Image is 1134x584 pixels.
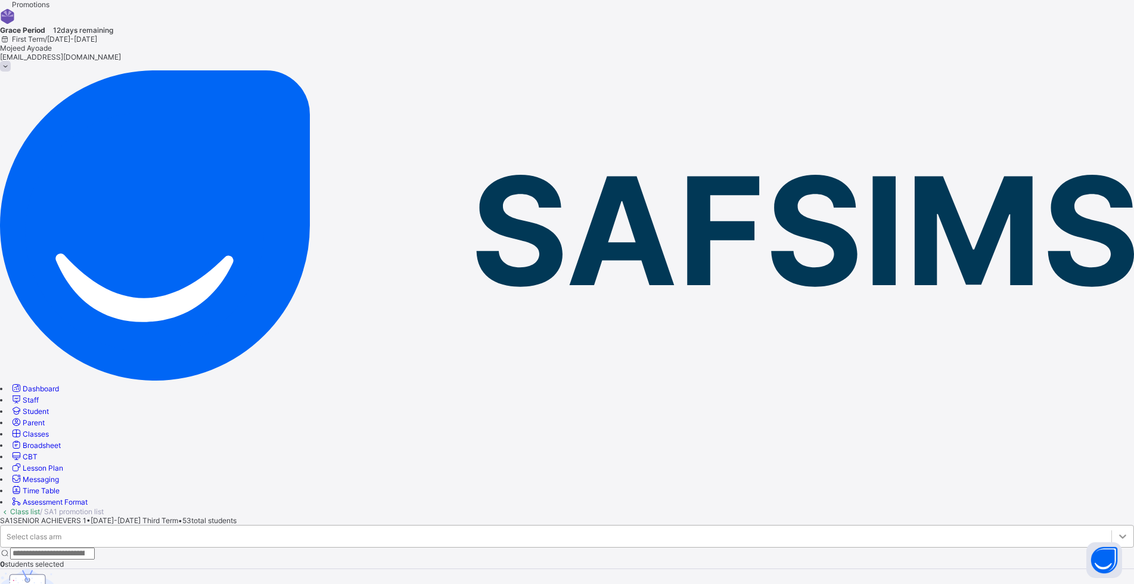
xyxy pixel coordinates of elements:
span: Dashboard [23,384,59,393]
a: CBT [10,452,38,461]
a: Time Table [10,486,60,495]
a: Staff [10,395,39,404]
span: Messaging [23,475,59,484]
span: Staff [23,395,39,404]
a: Assessment Format [10,498,88,506]
a: Parent [10,418,45,427]
a: Messaging [10,475,59,484]
a: Student [10,407,49,416]
span: 12 days remaining [53,26,113,35]
span: Lesson Plan [23,464,63,472]
span: Broadsheet [23,441,61,450]
a: Dashboard [10,384,59,393]
span: Parent [23,418,45,427]
span: Classes [23,429,49,438]
span: CBT [23,452,38,461]
span: SENIOR ACHIEVERS 1 • [DATE]-[DATE] Third Term • 53 total students [13,516,237,525]
span: Time Table [23,486,60,495]
a: Classes [10,429,49,438]
span: Student [23,407,49,416]
a: Lesson Plan [10,464,63,472]
div: Select class arm [7,532,61,540]
span: / SA1 promotion list [40,507,104,516]
span: Assessment Format [23,498,88,506]
a: Broadsheet [10,441,61,450]
button: Open asap [1086,542,1122,578]
a: Class list [10,507,40,516]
